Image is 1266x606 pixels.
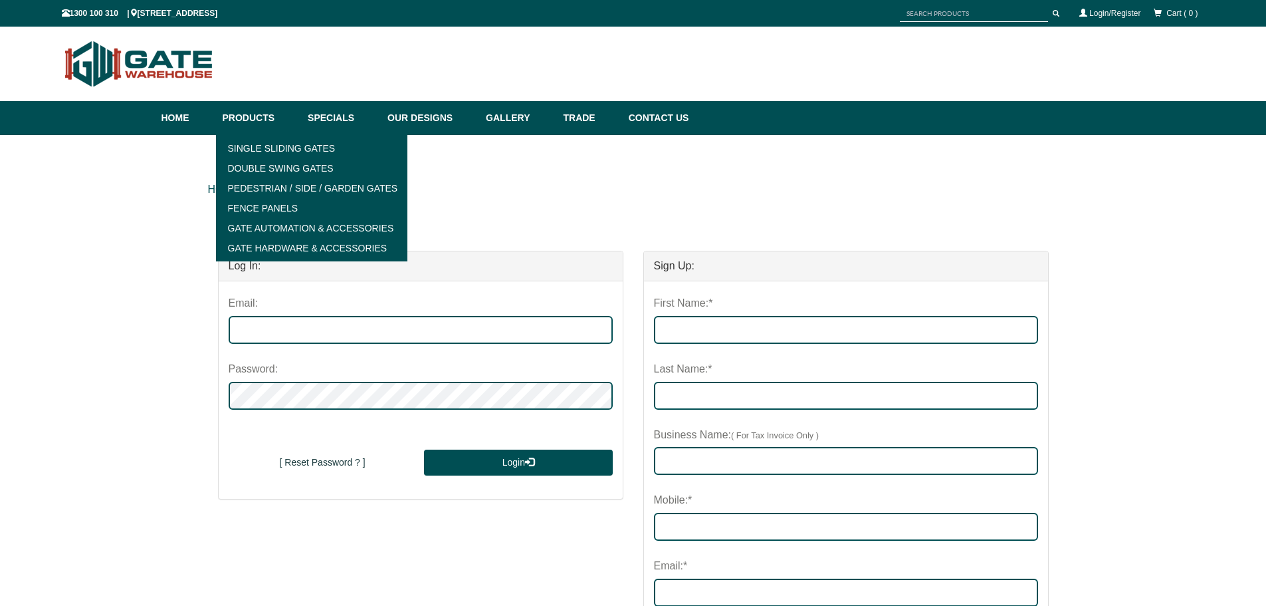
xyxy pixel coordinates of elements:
[220,138,404,158] a: Single Sliding Gates
[381,101,479,135] a: Our Designs
[301,101,381,135] a: Specials
[220,178,404,198] a: Pedestrian / Side / Garden Gates
[1166,9,1198,18] span: Cart ( 0 )
[654,291,713,316] label: First Name:*
[622,101,689,135] a: Contact Us
[654,554,688,579] label: Email:*
[208,184,240,195] a: HOME
[161,101,216,135] a: Home
[62,33,217,94] img: Gate Warehouse
[208,168,1059,211] div: >
[731,430,819,440] span: ( For Tax Invoice Only )
[229,357,278,382] label: Password:
[220,198,404,218] a: Fence Panels
[556,101,621,135] a: Trade
[654,357,712,382] label: Last Name:*
[479,101,556,135] a: Gallery
[654,260,694,271] strong: Sign Up:
[424,450,612,476] button: Login
[900,5,1048,22] input: SEARCH PRODUCTS
[1089,9,1140,18] a: Login/Register
[62,9,218,18] span: 1300 100 310 | [STREET_ADDRESS]
[229,450,417,476] button: [ Reset Password ? ]
[654,488,692,513] label: Mobile:*
[220,238,404,258] a: Gate Hardware & Accessories
[220,158,404,178] a: Double Swing Gates
[654,423,819,448] label: Business Name:
[229,291,258,316] label: Email:
[216,101,302,135] a: Products
[229,260,261,271] strong: Log In:
[220,218,404,238] a: Gate Automation & Accessories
